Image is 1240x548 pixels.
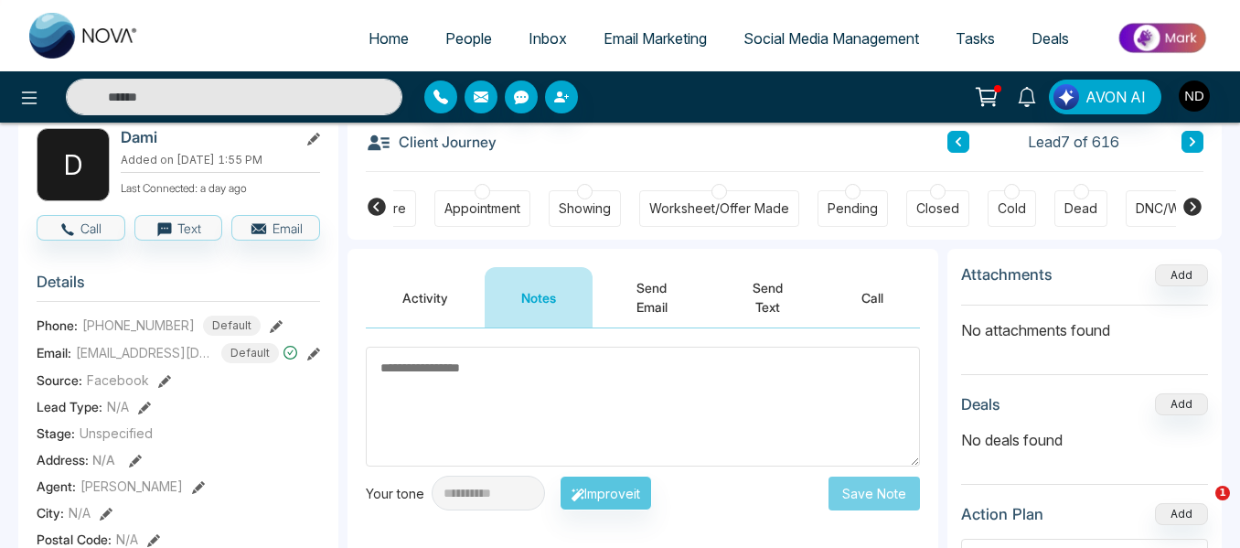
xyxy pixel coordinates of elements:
[37,128,110,201] div: D
[121,177,320,197] p: Last Connected: a day ago
[1085,86,1146,108] span: AVON AI
[37,477,76,496] span: Agent:
[221,343,279,363] span: Default
[1032,29,1069,48] span: Deals
[828,199,878,218] div: Pending
[604,29,707,48] span: Email Marketing
[916,199,959,218] div: Closed
[369,29,409,48] span: Home
[87,371,149,390] span: Facebook
[711,267,825,328] button: Send Text
[529,29,567,48] span: Inbox
[1028,131,1119,153] span: Lead 7 of 616
[593,267,711,328] button: Send Email
[427,21,510,56] a: People
[82,316,195,335] span: [PHONE_NUMBER]
[1178,486,1222,530] iframe: Intercom live chat
[1053,84,1079,110] img: Lead Flow
[231,215,320,241] button: Email
[961,306,1208,341] p: No attachments found
[961,395,1000,414] h3: Deals
[80,477,183,496] span: [PERSON_NAME]
[956,29,995,48] span: Tasks
[37,273,320,301] h3: Details
[37,316,78,335] span: Phone:
[37,215,125,241] button: Call
[37,343,71,362] span: Email:
[1064,199,1097,218] div: Dead
[937,21,1013,56] a: Tasks
[92,452,115,467] span: N/A
[121,152,320,168] p: Added on [DATE] 1:55 PM
[961,429,1208,451] p: No deals found
[37,503,64,522] span: City :
[485,267,593,328] button: Notes
[725,21,937,56] a: Social Media Management
[998,199,1026,218] div: Cold
[444,199,520,218] div: Appointment
[825,267,920,328] button: Call
[961,265,1053,284] h3: Attachments
[37,397,102,416] span: Lead Type:
[69,503,91,522] span: N/A
[29,13,139,59] img: Nova CRM Logo
[76,343,213,362] span: [EMAIL_ADDRESS][DOMAIN_NAME]
[134,215,223,241] button: Text
[107,397,129,416] span: N/A
[510,21,585,56] a: Inbox
[1155,393,1208,415] button: Add
[37,424,75,443] span: Stage:
[559,199,611,218] div: Showing
[37,371,82,390] span: Source:
[1179,81,1210,112] img: User Avatar
[366,484,432,503] div: Your tone
[961,505,1043,523] h3: Action Plan
[1155,264,1208,286] button: Add
[1155,503,1208,525] button: Add
[743,29,919,48] span: Social Media Management
[445,29,492,48] span: People
[1013,21,1087,56] a: Deals
[350,21,427,56] a: Home
[585,21,725,56] a: Email Marketing
[1215,486,1230,500] span: 1
[121,128,291,146] h2: Dami
[649,199,789,218] div: Worksheet/Offer Made
[1155,266,1208,282] span: Add
[828,477,920,510] button: Save Note
[37,450,115,469] span: Address:
[366,128,497,156] h3: Client Journey
[80,424,153,443] span: Unspecified
[1096,17,1229,59] img: Market-place.gif
[203,316,261,336] span: Default
[1049,80,1161,114] button: AVON AI
[366,267,485,328] button: Activity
